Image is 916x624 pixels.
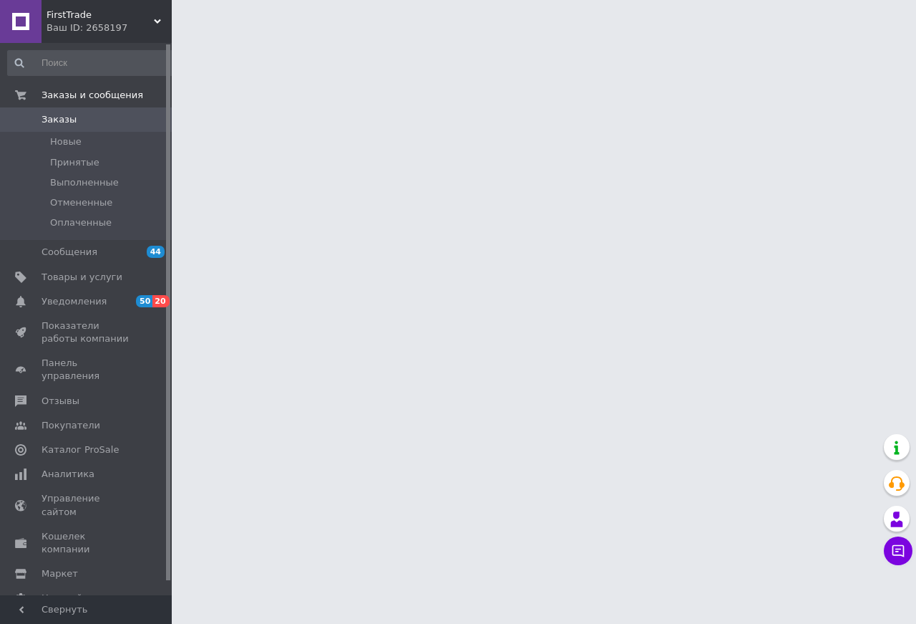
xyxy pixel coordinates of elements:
span: Оплаченные [50,216,112,229]
button: Чат с покупателем [884,537,912,565]
span: 20 [152,295,169,307]
span: Принятые [50,156,99,169]
span: Маркет [42,567,78,580]
span: Новые [50,135,82,148]
input: Поиск [7,50,177,76]
span: Отмененные [50,196,112,209]
span: Отзывы [42,395,79,408]
span: 50 [136,295,152,307]
span: Заказы [42,113,77,126]
span: Управление сайтом [42,492,132,518]
span: Товары и услуги [42,271,122,284]
span: Показатели работы компании [42,320,132,345]
span: Настройки [42,592,94,605]
span: Панель управления [42,357,132,383]
span: Уведомления [42,295,107,308]
span: Покупатели [42,419,100,432]
span: Каталог ProSale [42,443,119,456]
span: Заказы и сообщения [42,89,143,102]
span: 44 [147,246,165,258]
span: Сообщения [42,246,97,259]
span: Кошелек компании [42,530,132,556]
span: Аналитика [42,468,94,481]
div: Ваш ID: 2658197 [47,21,172,34]
span: FirstTrade [47,9,154,21]
span: Выполненные [50,176,119,189]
